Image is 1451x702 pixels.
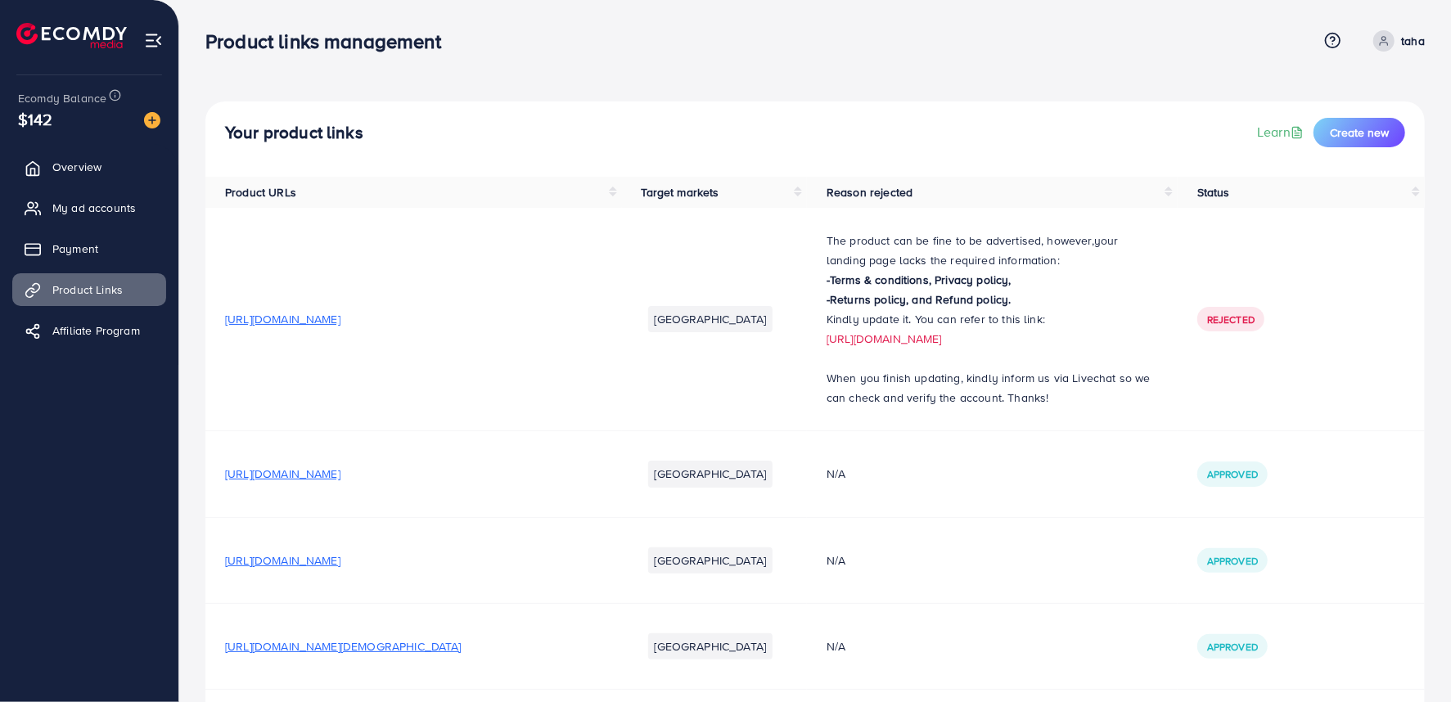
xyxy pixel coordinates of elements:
[827,331,942,347] a: [URL][DOMAIN_NAME]
[225,311,340,327] span: [URL][DOMAIN_NAME]
[1257,123,1307,142] a: Learn
[1401,31,1425,51] p: taha
[225,466,340,482] span: [URL][DOMAIN_NAME]
[225,184,296,200] span: Product URLs
[12,191,166,224] a: My ad accounts
[144,31,163,50] img: menu
[225,638,462,655] span: [URL][DOMAIN_NAME][DEMOGRAPHIC_DATA]
[18,90,106,106] span: Ecomdy Balance
[52,200,136,216] span: My ad accounts
[827,231,1158,270] p: The product can be fine to be advertised, however,
[1207,467,1258,481] span: Approved
[1367,30,1425,52] a: taha
[827,184,913,200] span: Reason rejected
[18,107,53,131] span: $142
[52,281,123,298] span: Product Links
[648,633,773,659] li: [GEOGRAPHIC_DATA]
[225,123,363,143] h4: Your product links
[648,306,773,332] li: [GEOGRAPHIC_DATA]
[225,552,340,569] span: [URL][DOMAIN_NAME]
[827,368,1158,407] p: When you finish updating, kindly inform us via Livechat so we can check and verify the account. T...
[52,159,101,175] span: Overview
[827,466,845,482] span: N/A
[648,547,773,574] li: [GEOGRAPHIC_DATA]
[1314,118,1405,147] button: Create new
[827,638,845,655] span: N/A
[1197,184,1230,200] span: Status
[12,314,166,347] a: Affiliate Program
[648,461,773,487] li: [GEOGRAPHIC_DATA]
[642,184,719,200] span: Target markets
[12,273,166,306] a: Product Links
[827,311,1045,327] span: Kindly update it. You can refer to this link:
[144,112,160,128] img: image
[52,241,98,257] span: Payment
[1207,640,1258,654] span: Approved
[205,29,454,53] h3: Product links management
[1207,554,1258,568] span: Approved
[1207,313,1255,326] span: Rejected
[1381,628,1439,690] iframe: Chat
[1330,124,1389,141] span: Create new
[827,272,1012,288] strong: -Terms & conditions, Privacy policy,
[16,23,127,48] img: logo
[52,322,140,339] span: Affiliate Program
[12,232,166,265] a: Payment
[827,552,845,569] span: N/A
[827,291,1012,308] strong: -Returns policy, and Refund policy.
[12,151,166,183] a: Overview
